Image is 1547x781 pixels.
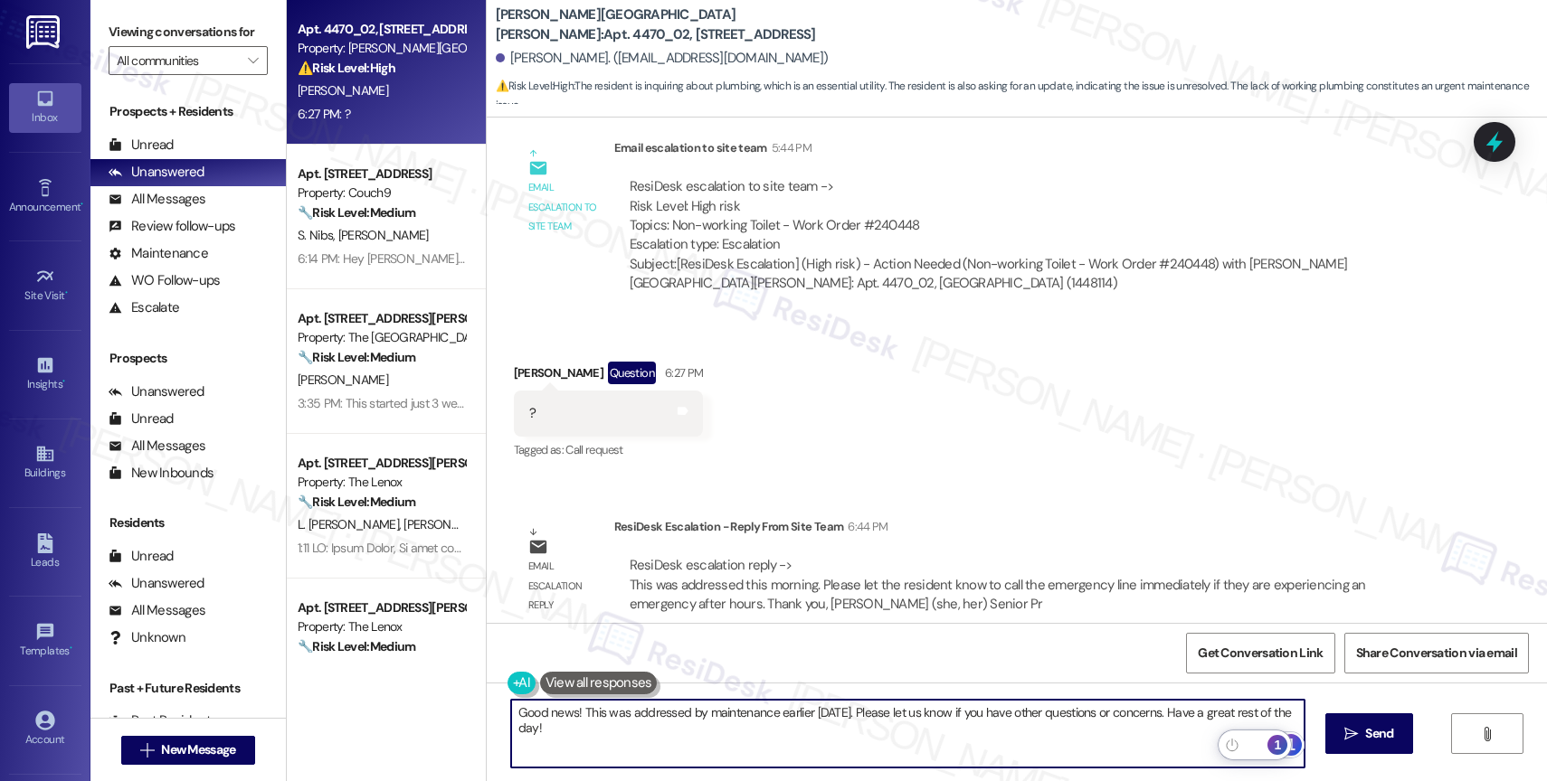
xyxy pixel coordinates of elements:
[608,362,656,384] div: Question
[660,363,703,382] div: 6:27 PM
[496,79,574,93] strong: ⚠️ Risk Level: High
[298,516,403,532] span: L. [PERSON_NAME]
[565,442,622,457] span: Call request
[298,617,465,636] div: Property: The Lenox
[90,679,286,698] div: Past + Future Residents
[496,77,1547,116] span: : The resident is inquiring about plumbing, which is an essential utility. The resident is also a...
[496,5,858,44] b: [PERSON_NAME][GEOGRAPHIC_DATA][PERSON_NAME]: Apt. 4470_02, [STREET_ADDRESS]
[1480,727,1494,741] i: 
[1325,713,1413,754] button: Send
[109,244,208,263] div: Maintenance
[614,517,1441,542] div: ResiDesk Escalation - Reply From Site Team
[298,349,415,365] strong: 🔧 Risk Level: Medium
[298,250,1126,267] div: 6:14 PM: Hey [PERSON_NAME], We just left the garage. There's a red Tesla in spot 27 that's way ou...
[298,638,415,654] strong: 🔧 Risk Level: Medium
[298,494,415,510] strong: 🔧 Risk Level: Medium
[90,513,286,532] div: Residents
[121,736,255,765] button: New Message
[9,528,81,577] a: Leads
[1344,633,1529,673] button: Share Conversation via email
[528,557,599,615] div: Email escalation reply
[298,204,415,221] strong: 🔧 Risk Level: Medium
[298,454,465,473] div: Apt. [STREET_ADDRESS][PERSON_NAME]
[529,404,536,423] div: ?
[514,362,704,390] div: [PERSON_NAME]
[109,711,218,730] div: Past Residents
[1344,727,1358,741] i: 
[496,49,829,68] div: [PERSON_NAME]. ([EMAIL_ADDRESS][DOMAIN_NAME])
[109,190,205,209] div: All Messages
[161,740,235,759] span: New Message
[109,574,204,593] div: Unanswered
[630,177,1426,255] div: ResiDesk escalation to site team -> Risk Level: High risk Topics: Non-working Toilet - Work Order...
[81,198,83,211] span: •
[511,700,1305,767] textarea: To enrich screen reader interactions, please activate Accessibility in Grammarly extension settings
[298,60,395,76] strong: ⚠️ Risk Level: High
[1365,724,1393,743] span: Send
[403,516,587,532] span: [PERSON_NAME] [PERSON_NAME]
[9,616,81,665] a: Templates •
[109,547,174,566] div: Unread
[109,271,220,290] div: WO Follow-ups
[514,437,704,463] div: Tagged as:
[298,183,465,202] div: Property: Couch9
[109,163,204,182] div: Unanswered
[9,261,81,310] a: Site Visit •
[109,409,174,428] div: Unread
[298,372,388,388] span: [PERSON_NAME]
[26,15,63,49] img: ResiDesk Logo
[9,350,81,399] a: Insights •
[614,138,1441,164] div: Email escalation to site team
[298,20,465,39] div: Apt. 4470_02, [STREET_ADDRESS]
[109,298,179,317] div: Escalate
[9,438,81,487] a: Buildings
[117,46,239,75] input: All communities
[630,556,1366,613] div: ResiDesk escalation reply -> This was addressed this morning. Please let the resident know to cal...
[65,287,68,299] span: •
[767,138,811,157] div: 5:44 PM
[140,743,154,757] i: 
[109,217,235,236] div: Review follow-ups
[298,39,465,58] div: Property: [PERSON_NAME][GEOGRAPHIC_DATA][PERSON_NAME]
[843,517,887,536] div: 6:44 PM
[109,382,204,401] div: Unanswered
[109,601,205,620] div: All Messages
[9,83,81,132] a: Inbox
[109,18,268,46] label: Viewing conversations for
[528,178,599,236] div: Email escalation to site team
[109,136,174,155] div: Unread
[109,464,214,483] div: New Inbounds
[62,375,65,388] span: •
[90,102,286,121] div: Prospects + Residents
[248,53,258,68] i: 
[630,255,1426,294] div: Subject: [ResiDesk Escalation] (High risk) - Action Needed (Non-working Toilet - Work Order #2404...
[298,227,338,243] span: S. Nibs
[1186,633,1334,673] button: Get Conversation Link
[298,165,465,183] div: Apt. [STREET_ADDRESS]
[298,395,1400,411] div: 3:35 PM: This started just 3 weeks after i moved in where the noise was 4 days in a row, spoke to...
[1356,644,1517,663] span: Share Conversation via email
[298,309,465,328] div: Apt. [STREET_ADDRESS][PERSON_NAME]
[298,106,350,122] div: 6:27 PM: ?
[337,227,428,243] span: [PERSON_NAME]
[1198,644,1323,663] span: Get Conversation Link
[9,705,81,754] a: Account
[109,437,205,456] div: All Messages
[298,473,465,492] div: Property: The Lenox
[298,82,388,99] span: [PERSON_NAME]
[298,328,465,347] div: Property: The [GEOGRAPHIC_DATA]
[109,628,185,647] div: Unknown
[70,642,72,654] span: •
[298,598,465,617] div: Apt. [STREET_ADDRESS][PERSON_NAME]
[90,349,286,368] div: Prospects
